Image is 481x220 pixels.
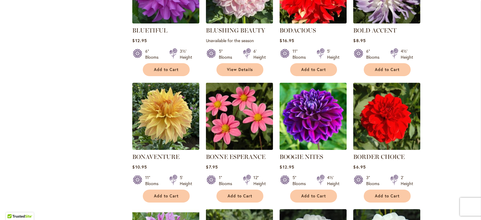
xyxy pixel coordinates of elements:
[375,194,400,199] span: Add to Cart
[301,194,326,199] span: Add to Cart
[132,153,179,160] a: BONAVENTURE
[364,63,411,76] button: Add to Cart
[216,190,263,203] button: Add to Cart
[366,48,383,60] div: 6" Blooms
[132,83,199,150] img: Bonaventure
[227,67,253,72] span: View Details
[293,175,309,187] div: 5" Blooms
[353,19,420,25] a: BOLD ACCENT
[180,175,192,187] div: 5' Height
[219,48,236,60] div: 5" Blooms
[366,175,383,187] div: 3" Blooms
[132,19,199,25] a: Bluetiful
[216,63,263,76] a: View Details
[143,190,190,203] button: Add to Cart
[290,190,337,203] button: Add to Cart
[280,164,294,170] span: $12.95
[327,48,339,60] div: 5' Height
[219,175,236,187] div: 1" Blooms
[145,48,162,60] div: 6" Blooms
[290,63,337,76] button: Add to Cart
[280,83,347,150] img: BOOGIE NITES
[206,145,273,151] a: BONNE ESPERANCE
[132,38,147,43] span: $12.95
[401,175,413,187] div: 2' Height
[132,145,199,151] a: Bonaventure
[280,27,316,34] a: BODACIOUS
[154,67,179,72] span: Add to Cart
[206,164,218,170] span: $7.95
[143,63,190,76] button: Add to Cart
[5,199,21,215] iframe: Launch Accessibility Center
[327,175,339,187] div: 4½' Height
[206,153,265,160] a: BONNE ESPERANCE
[280,19,347,25] a: BODACIOUS
[353,38,366,43] span: $8.95
[132,27,167,34] a: BLUETIFUL
[180,48,192,60] div: 3½' Height
[353,145,420,151] a: BORDER CHOICE
[228,194,252,199] span: Add to Cart
[301,67,326,72] span: Add to Cart
[353,153,405,160] a: BORDER CHOICE
[253,175,266,187] div: 12" Height
[364,190,411,203] button: Add to Cart
[206,38,273,43] p: Unavailable for the season
[145,175,162,187] div: 11" Blooms
[253,48,266,60] div: 6' Height
[280,145,347,151] a: BOOGIE NITES
[206,19,273,25] a: BLUSHING BEAUTY
[154,194,179,199] span: Add to Cart
[280,153,323,160] a: BOOGIE NITES
[401,48,413,60] div: 4½' Height
[293,48,309,60] div: 11" Blooms
[206,27,265,34] a: BLUSHING BEAUTY
[280,38,294,43] span: $16.95
[353,83,420,150] img: BORDER CHOICE
[204,81,275,152] img: BONNE ESPERANCE
[375,67,400,72] span: Add to Cart
[353,27,397,34] a: BOLD ACCENT
[353,164,366,170] span: $6.95
[132,164,147,170] span: $10.95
